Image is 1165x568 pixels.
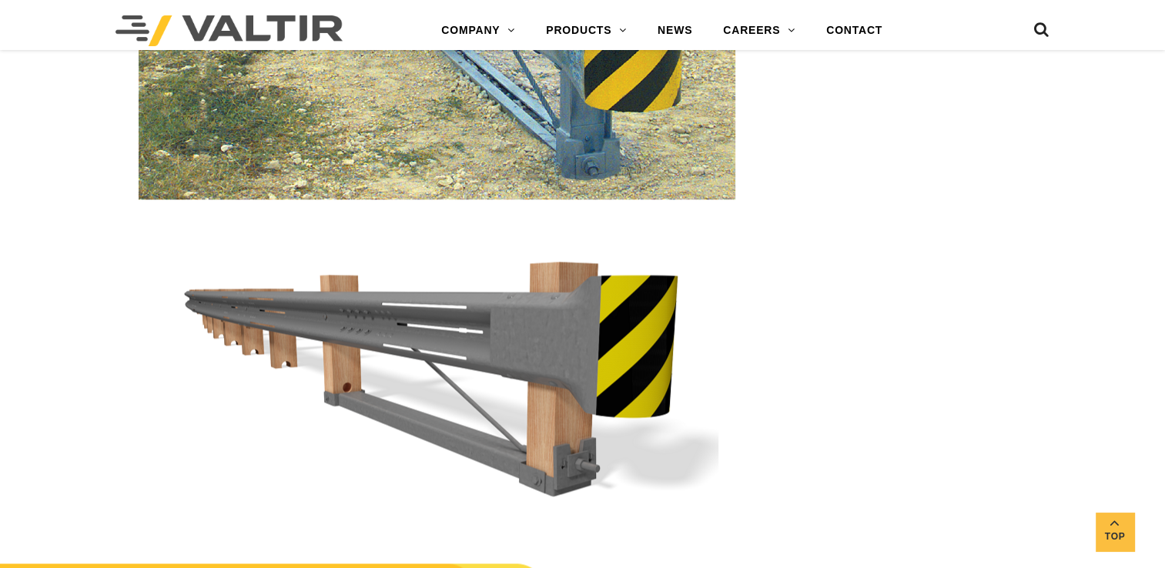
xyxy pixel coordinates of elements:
a: CAREERS [708,15,811,46]
a: PRODUCTS [531,15,642,46]
span: Top [1096,528,1134,546]
a: NEWS [642,15,708,46]
a: COMPANY [426,15,531,46]
a: Top [1096,513,1134,551]
img: Valtir [115,15,343,46]
a: CONTACT [811,15,898,46]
